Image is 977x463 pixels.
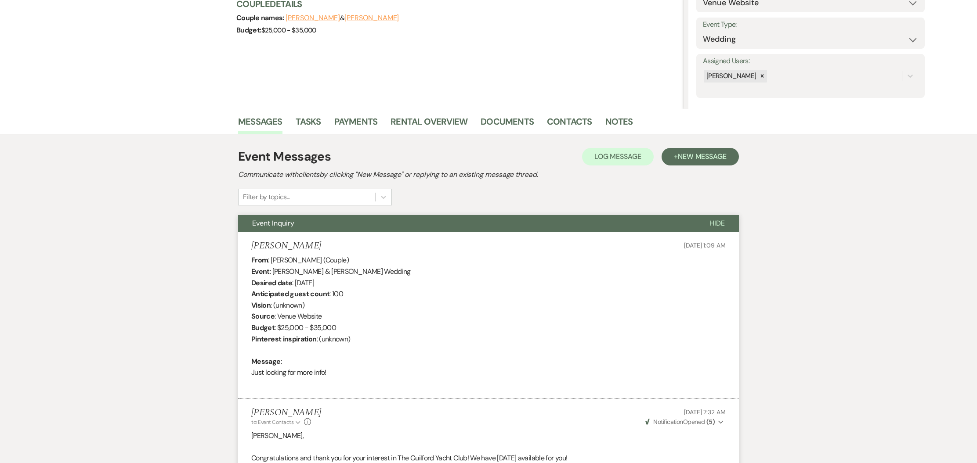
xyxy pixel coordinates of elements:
div: [PERSON_NAME] [704,70,758,83]
span: & [286,14,399,22]
b: Anticipated guest count [251,289,329,298]
span: [DATE] 1:09 AM [684,241,726,249]
a: Notes [605,115,633,134]
button: [PERSON_NAME] [286,14,340,22]
span: Event Inquiry [252,219,294,228]
span: Hide [709,219,725,228]
a: Payments [334,115,378,134]
span: Congratulations and thank you for your interest in The Guilford Yacht Club! We have [DATE] availa... [251,453,567,463]
button: [PERSON_NAME] [344,14,399,22]
h5: [PERSON_NAME] [251,407,321,418]
span: to: Event Contacts [251,419,293,426]
a: Contacts [547,115,592,134]
button: Hide [695,215,739,232]
h1: Event Messages [238,147,331,166]
span: Opened [645,418,715,426]
h5: [PERSON_NAME] [251,240,321,251]
b: Source [251,312,275,321]
b: Message [251,357,281,366]
b: Vision [251,301,271,310]
strong: ( 5 ) [706,418,715,426]
b: Event [251,267,270,276]
label: Assigned Users: [703,55,918,68]
div: Filter by topics... [243,192,290,202]
b: Desired date [251,278,292,287]
a: Rental Overview [391,115,467,134]
p: [PERSON_NAME], [251,430,726,441]
a: Tasks [296,115,321,134]
div: : [PERSON_NAME] (Couple) : [PERSON_NAME] & [PERSON_NAME] Wedding : [DATE] : 100 : (unknown) : Ven... [251,255,726,389]
button: Log Message [582,148,654,165]
a: Documents [481,115,534,134]
a: Messages [238,115,282,134]
span: New Message [678,152,727,161]
button: to: Event Contacts [251,418,302,426]
span: Budget: [236,25,261,35]
b: From [251,255,268,265]
button: +New Message [662,148,739,165]
span: Log Message [594,152,641,161]
span: Notification [653,418,683,426]
span: [DATE] 7:32 AM [684,408,726,416]
span: $25,000 - $35,000 [261,26,316,35]
b: Budget [251,323,275,332]
h2: Communicate with clients by clicking "New Message" or replying to an existing message thread. [238,169,739,180]
button: NotificationOpened (5) [644,417,726,427]
button: Event Inquiry [238,215,695,232]
span: Couple names: [236,13,286,22]
label: Event Type: [703,18,918,31]
b: Pinterest inspiration [251,334,317,344]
